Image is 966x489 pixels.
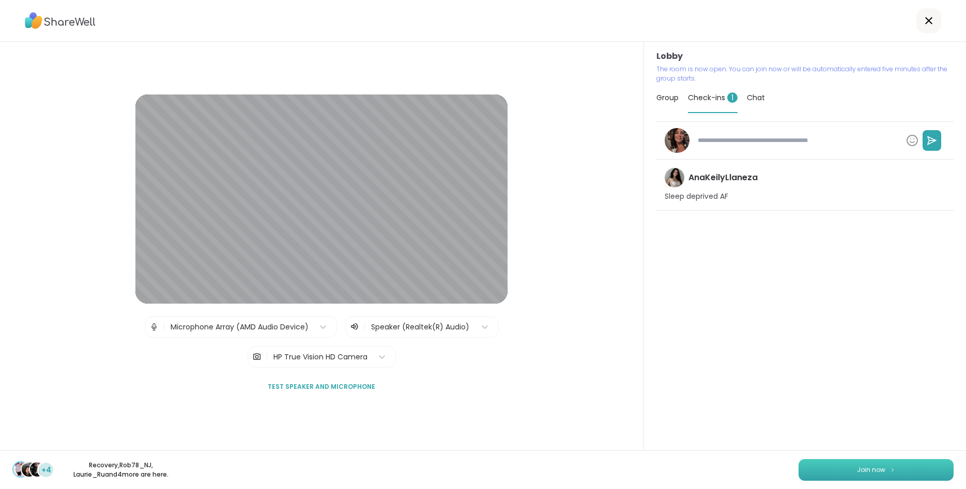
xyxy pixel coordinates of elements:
[656,92,679,103] span: Group
[22,462,36,477] img: Rob78_NJ
[63,461,179,479] p: Recovery , Rob78_NJ , Laurie_Ru and 4 more are here.
[747,92,765,103] span: Chat
[252,346,262,367] img: Camera
[30,462,44,477] img: Laurie_Ru
[688,172,758,183] h4: AnaKeilyLlaneza
[273,352,367,362] div: HP True Vision HD Camera
[268,382,375,391] span: Test speaker and microphone
[363,321,366,333] span: |
[857,465,885,475] span: Join now
[890,467,896,472] img: ShareWell Logomark
[656,50,954,62] h3: Lobby
[149,317,159,337] img: Microphone
[665,128,689,153] img: Suze03
[665,168,684,187] img: AnaKeilyLlaneza
[13,462,28,477] img: Recovery
[727,92,738,103] span: 1
[665,192,728,202] p: Sleep deprived AF
[41,465,51,476] span: +4
[163,317,165,337] span: |
[264,376,379,398] button: Test speaker and microphone
[688,92,738,103] span: Check-ins
[25,9,96,33] img: ShareWell Logo
[799,459,954,481] button: Join now
[266,346,268,367] span: |
[171,322,309,333] div: Microphone Array (AMD Audio Device)
[656,65,954,83] p: The room is now open. You can join now or will be automatically entered five minutes after the gr...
